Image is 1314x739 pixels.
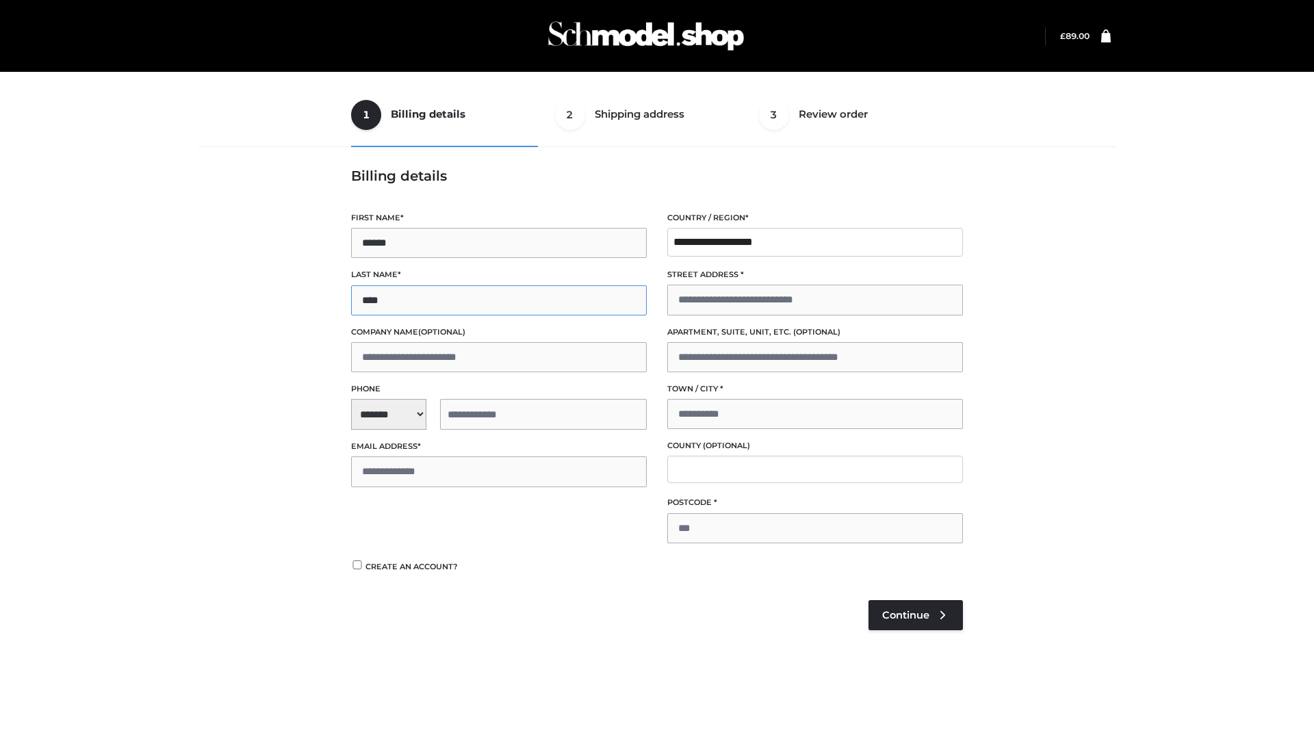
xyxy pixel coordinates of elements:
label: County [667,439,963,452]
span: (optional) [418,327,465,337]
span: Continue [882,609,929,621]
input: Create an account? [351,560,363,569]
span: £ [1060,31,1066,41]
label: First name [351,211,647,224]
bdi: 89.00 [1060,31,1090,41]
label: Street address [667,268,963,281]
label: Last name [351,268,647,281]
span: Create an account? [365,562,458,571]
label: Apartment, suite, unit, etc. [667,326,963,339]
label: Phone [351,383,647,396]
label: Town / City [667,383,963,396]
label: Postcode [667,496,963,509]
a: Continue [868,600,963,630]
span: (optional) [793,327,840,337]
h3: Billing details [351,168,963,184]
label: Country / Region [667,211,963,224]
a: £89.00 [1060,31,1090,41]
img: Schmodel Admin 964 [543,9,749,63]
label: Company name [351,326,647,339]
label: Email address [351,440,647,453]
span: (optional) [703,441,750,450]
